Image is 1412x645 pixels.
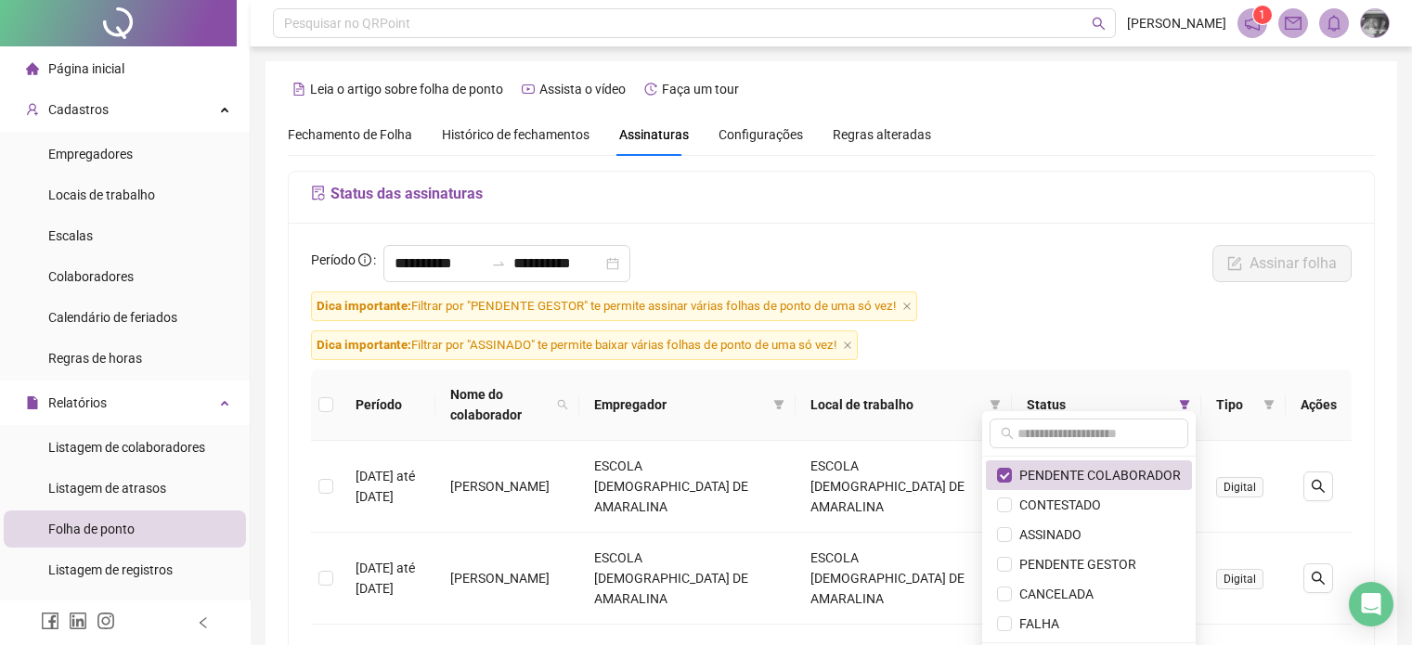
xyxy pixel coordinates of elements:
span: filter [1260,391,1278,419]
span: bell [1326,15,1342,32]
span: Colaboradores [48,269,134,284]
span: CONTESTADO [1012,497,1101,512]
td: ESCOLA [DEMOGRAPHIC_DATA] DE AMARALINA [796,533,1012,625]
span: filter [773,399,784,410]
span: close [843,341,852,350]
span: file [26,396,39,409]
span: 1 [1259,8,1265,21]
span: Filtrar por "ASSINADO" te permite baixar várias folhas de ponto de uma só vez! [311,330,858,360]
span: Listagem de colaboradores [48,440,205,455]
span: filter [1179,399,1190,410]
td: [PERSON_NAME] [435,441,579,533]
sup: 1 [1253,6,1272,24]
span: Fechamento de Folha [288,127,412,142]
span: instagram [97,612,115,630]
span: Folha de ponto [48,522,135,536]
span: Assista o vídeo [539,82,626,97]
img: 19153 [1361,9,1389,37]
span: Digital [1216,569,1263,589]
span: file-sync [311,186,326,200]
span: search [1092,17,1106,31]
span: Listagem de atrasos [48,481,166,496]
span: filter [990,399,1001,410]
span: Escalas [48,228,93,243]
th: Período [341,369,435,441]
span: Nome do colaborador [450,384,550,425]
span: home [26,62,39,75]
span: info-circle [358,253,371,266]
span: filter [1263,399,1275,410]
span: search [1311,479,1326,494]
td: ESCOLA [DEMOGRAPHIC_DATA] DE AMARALINA [579,441,796,533]
span: Status [1027,394,1172,415]
span: history [644,83,657,96]
span: Local de trabalho [810,394,982,415]
span: search [557,399,568,410]
td: ESCOLA [DEMOGRAPHIC_DATA] DE AMARALINA [796,441,1012,533]
span: filter [770,391,788,419]
span: Página inicial [48,61,124,76]
span: Assinaturas [619,128,689,141]
span: Configurações [719,128,803,141]
span: Faça um tour [662,82,739,97]
span: search [1311,571,1326,586]
span: PENDENTE GESTOR [1012,557,1136,572]
span: Relatórios [48,395,107,410]
span: [PERSON_NAME] [1127,13,1226,33]
span: ASSINADO [1012,527,1082,542]
span: Dica importante: [317,299,411,313]
span: Regras alteradas [833,128,931,141]
span: search [553,381,572,429]
span: filter [1175,391,1194,419]
span: swap-right [491,256,506,271]
span: user-add [26,103,39,116]
span: close [902,302,912,311]
span: filter [986,391,1004,419]
td: ESCOLA [DEMOGRAPHIC_DATA] DE AMARALINA [579,533,796,625]
span: linkedin [69,612,87,630]
span: PENDENTE COLABORADOR [1012,468,1181,483]
span: Digital [1216,477,1263,497]
span: Filtrar por "PENDENTE GESTOR" te permite assinar várias folhas de ponto de uma só vez! [311,291,917,321]
span: Histórico de fechamentos [442,127,589,142]
span: file-text [292,83,305,96]
td: [DATE] até [DATE] [341,441,435,533]
button: Assinar folha [1212,245,1352,282]
span: Cadastros [48,102,109,117]
span: Locais de trabalho [48,187,155,202]
span: to [491,256,506,271]
h5: Status das assinaturas [311,183,1352,205]
span: FALHA [1012,616,1059,631]
span: Leia o artigo sobre folha de ponto [310,82,503,97]
span: youtube [522,83,535,96]
span: Listagem de registros [48,562,173,577]
span: Período [311,252,356,267]
th: Ações [1286,369,1352,441]
span: Empregador [594,394,766,415]
span: CANCELADA [1012,587,1094,601]
span: Regras de horas [48,351,142,366]
span: Dica importante: [317,338,411,352]
span: notification [1244,15,1261,32]
span: left [197,616,210,629]
td: [PERSON_NAME] [435,533,579,625]
span: search [1001,427,1014,440]
td: [DATE] até [DATE] [341,533,435,625]
span: facebook [41,612,59,630]
span: Tipo [1216,394,1256,415]
span: mail [1285,15,1302,32]
span: Calendário de feriados [48,310,177,325]
div: Open Intercom Messenger [1349,582,1393,626]
span: Empregadores [48,147,133,161]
